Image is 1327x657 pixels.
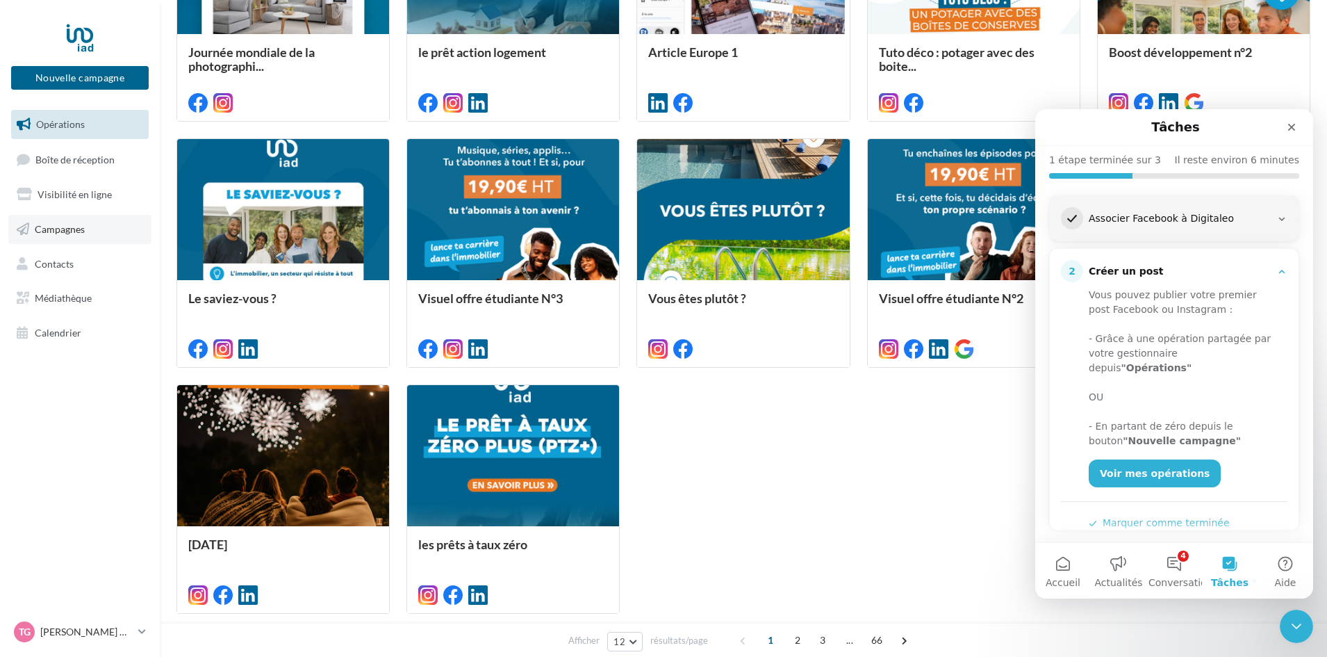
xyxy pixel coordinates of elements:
a: Calendrier [8,318,151,348]
span: Afficher [568,634,600,647]
span: ... [839,629,861,651]
span: 2 [786,629,809,651]
a: Boîte de réception [8,145,151,175]
span: Opérations [36,118,85,130]
span: Journée mondiale de la photographi... [188,44,315,74]
iframe: Intercom live chat [1035,109,1313,599]
span: 12 [613,636,625,647]
span: 3 [811,629,834,651]
button: 12 [607,632,643,651]
a: Contacts [8,250,151,279]
span: Visuel offre étudiante N°2 [879,291,1023,306]
span: 1 [759,629,782,651]
a: Médiathèque [8,284,151,313]
span: Campagnes [35,223,85,235]
a: Opérations [8,110,151,139]
a: TG [PERSON_NAME] GELLY [11,619,149,645]
span: Le saviez-vous ? [188,291,277,306]
button: Nouvelle campagne [11,66,149,90]
iframe: Intercom live chat [1280,610,1313,643]
span: les prêts à taux zéro [418,537,527,552]
span: Visuel offre étudiante N°3 [418,291,563,306]
span: [DATE] [188,537,227,552]
span: 66 [866,629,889,651]
span: Vous êtes plutôt ? [648,291,746,306]
span: TG [19,625,31,639]
span: Boost développement n°2 [1109,44,1252,60]
span: Médiathèque [35,292,92,304]
a: Campagnes [8,215,151,244]
p: [PERSON_NAME] GELLY [40,625,133,639]
span: Boîte de réception [35,153,115,165]
span: Article Europe 1 [648,44,738,60]
span: Tuto déco : potager avec des boite... [879,44,1035,74]
a: Visibilité en ligne [8,180,151,209]
span: Visibilité en ligne [38,188,112,200]
span: résultats/page [650,634,708,647]
span: Calendrier [35,327,81,339]
span: le prêt action logement [418,44,546,60]
span: Contacts [35,257,74,269]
